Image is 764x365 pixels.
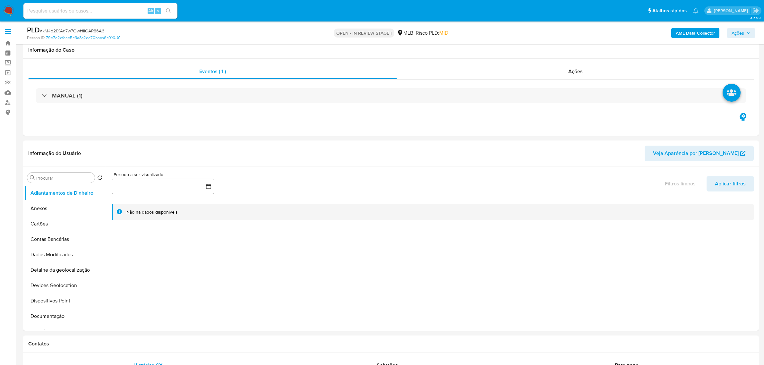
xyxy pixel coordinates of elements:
b: PLD [27,25,40,35]
span: Veja Aparência por [PERSON_NAME] [653,146,739,161]
button: Contas Bancárias [25,232,105,247]
p: OPEN - IN REVIEW STAGE I [334,29,394,38]
div: MLB [397,30,413,37]
b: Person ID [27,35,45,41]
button: Detalhe da geolocalização [25,262,105,278]
h1: Contatos [28,341,754,347]
div: MANUAL (1) [36,88,746,103]
button: Ações [727,28,755,38]
button: Dispositivos Point [25,293,105,309]
span: Risco PLD: [416,30,448,37]
input: Procurar [36,175,92,181]
span: Atalhos rápidos [652,7,687,14]
button: Documentação [25,309,105,324]
h3: MANUAL (1) [52,92,82,99]
button: Devices Geolocation [25,278,105,293]
span: Ações [732,28,744,38]
a: Sair [752,7,759,14]
input: Pesquise usuários ou casos... [23,7,177,15]
button: Anexos [25,201,105,216]
span: Alt [148,8,153,14]
button: search-icon [162,6,175,15]
b: AML Data Collector [676,28,715,38]
p: laisa.felismino@mercadolivre.com [714,8,750,14]
button: Adiantamentos de Dinheiro [25,185,105,201]
button: AML Data Collector [671,28,719,38]
span: Ações [568,68,583,75]
button: Veja Aparência por [PERSON_NAME] [645,146,754,161]
a: Notificações [693,8,699,13]
span: # kM4d21XAg7w7OwHIlGAR86A6 [40,28,104,34]
button: Retornar ao pedido padrão [97,175,102,182]
h1: Informação do Caso [28,47,754,53]
button: Dados Modificados [25,247,105,262]
button: Procurar [30,175,35,180]
span: MID [439,29,448,37]
span: Eventos ( 1 ) [199,68,226,75]
a: 79e7e2efeae5e3a8c2ee70baca6c91f4 [46,35,120,41]
button: Empréstimos [25,324,105,339]
button: Cartões [25,216,105,232]
span: s [157,8,159,14]
h1: Informação do Usuário [28,150,81,157]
